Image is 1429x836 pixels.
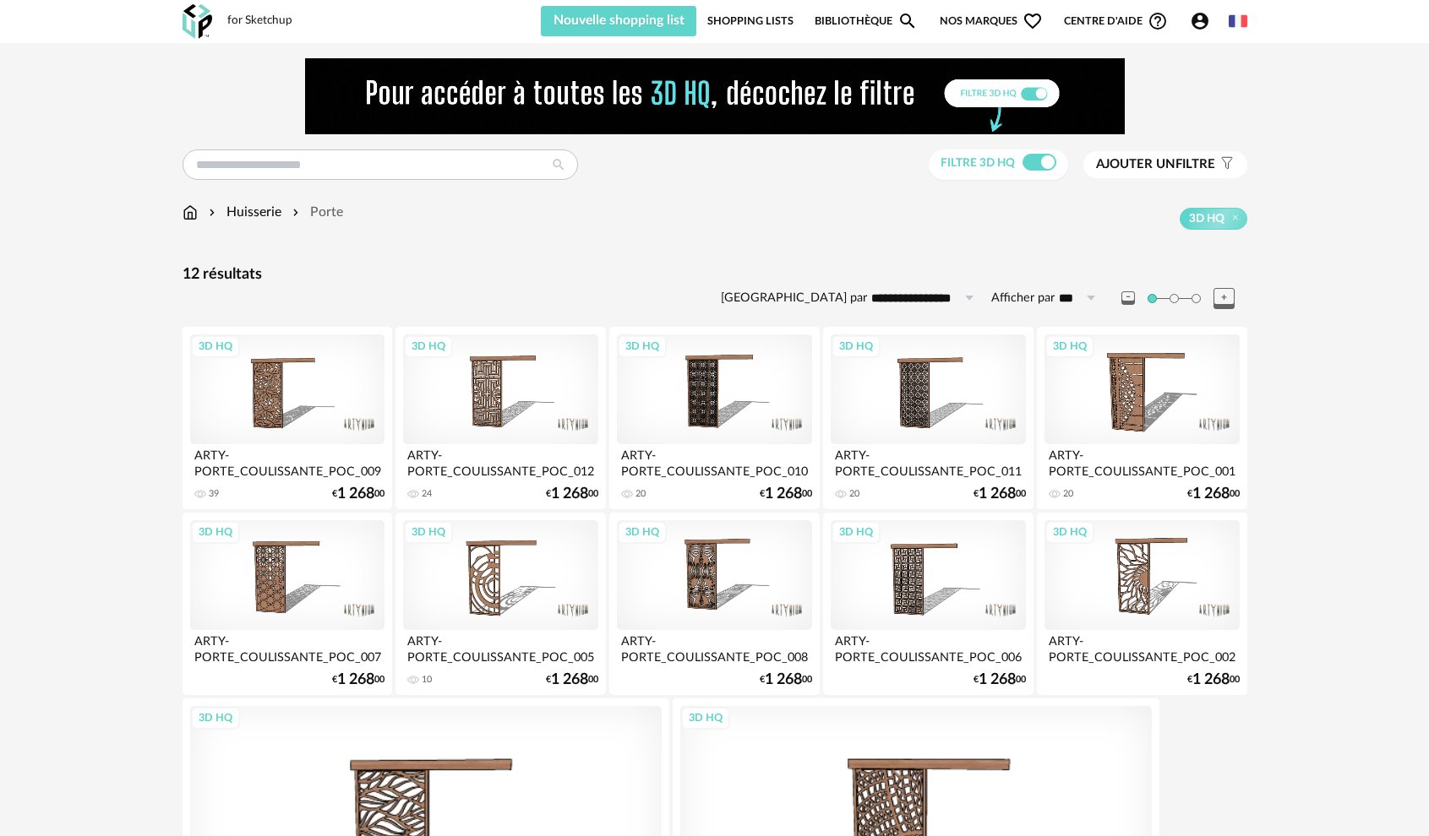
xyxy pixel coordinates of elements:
div: 3D HQ [404,521,453,543]
span: Account Circle icon [1190,11,1218,31]
div: 3D HQ [681,707,730,729]
span: Account Circle icon [1190,11,1210,31]
div: € 00 [974,674,1026,686]
a: 3D HQ ARTY-PORTE_COULISSANTE_POC_010_2200X1100_BAMBOU 20 €1 26800 [609,327,819,509]
span: Nos marques [940,6,1043,36]
span: 1 268 [1192,674,1230,686]
span: Help Circle Outline icon [1148,11,1168,31]
div: € 00 [1187,674,1240,686]
img: svg+xml;base64,PHN2ZyB3aWR0aD0iMTYiIGhlaWdodD0iMTciIHZpZXdCb3g9IjAgMCAxNiAxNyIgZmlsbD0ibm9uZSIgeG... [183,203,198,222]
span: 1 268 [979,488,1016,500]
div: € 00 [546,674,598,686]
span: Filter icon [1215,156,1235,173]
div: 3D HQ [191,521,240,543]
div: 20 [849,488,859,500]
div: ARTY-PORTE_COULISSANTE_POC_005_2200X1100_BAMBOU [403,630,597,664]
span: Nouvelle shopping list [554,14,685,27]
div: ARTY-PORTE_COULISSANTE_POC_009_2200X1100_BAMBOU [190,444,385,478]
div: 3D HQ [404,335,453,357]
div: ARTY-PORTE_COULISSANTE_POC_011_2200X1100_BAMBOU [831,444,1025,478]
a: Shopping Lists [707,6,794,36]
img: OXP [183,4,212,39]
span: 1 268 [551,488,588,500]
label: Afficher par [991,290,1055,307]
div: 12 résultats [183,265,1247,285]
img: fr [1229,12,1247,30]
span: 1 268 [765,674,802,686]
div: ARTY-PORTE_COULISSANTE_POC_006_2200X1100_BAMBOU [831,630,1025,664]
span: 1 268 [337,488,374,500]
div: € 00 [332,488,385,500]
span: 1 268 [979,674,1016,686]
div: 3D HQ [191,335,240,357]
div: ARTY-PORTE_COULISSANTE_POC_010_2200X1100_BAMBOU [617,444,811,478]
label: [GEOGRAPHIC_DATA] par [721,290,867,307]
div: Huisserie [205,203,281,222]
span: Heart Outline icon [1023,11,1043,31]
div: 3D HQ [832,335,881,357]
div: € 00 [760,674,812,686]
div: 20 [635,488,646,500]
div: ARTY-PORTE_COULISSANTE_POC_007_2200X1100_BAMBOU [190,630,385,664]
a: 3D HQ ARTY-PORTE_COULISSANTE_POC_001_2200X1100_BAMBOU 20 €1 26800 [1037,327,1246,509]
span: 1 268 [765,488,802,500]
span: 1 268 [551,674,588,686]
a: BibliothèqueMagnify icon [815,6,918,36]
div: 3D HQ [618,335,667,357]
span: Filtre 3D HQ [941,157,1015,169]
span: filtre [1096,156,1215,173]
button: Nouvelle shopping list [541,6,697,36]
a: 3D HQ ARTY-PORTE_COULISSANTE_POC_006_2200X1100_BAMBOU €1 26800 [823,513,1033,695]
a: 3D HQ ARTY-PORTE_COULISSANTE_POC_002_2200X1100_BAMBOU €1 26800 [1037,513,1246,695]
div: 3D HQ [1045,335,1094,357]
div: ARTY-PORTE_COULISSANTE_POC_012_2200X1100_BAMBOU [403,444,597,478]
div: ARTY-PORTE_COULISSANTE_POC_008_2200X1100_BAMBOU [617,630,811,664]
div: 3D HQ [618,521,667,543]
span: 1 268 [337,674,374,686]
img: FILTRE%20HQ%20NEW_V1%20(4).gif [305,58,1125,134]
div: 3D HQ [1045,521,1094,543]
span: Centre d'aideHelp Circle Outline icon [1064,11,1168,31]
span: 1 268 [1192,488,1230,500]
span: Ajouter un [1096,158,1175,171]
div: 39 [209,488,219,500]
div: for Sketchup [227,14,292,29]
div: 3D HQ [832,521,881,543]
div: € 00 [760,488,812,500]
div: 10 [422,674,432,686]
div: 20 [1063,488,1073,500]
a: 3D HQ ARTY-PORTE_COULISSANTE_POC_011_2200X1100_BAMBOU 20 €1 26800 [823,327,1033,509]
div: € 00 [1187,488,1240,500]
div: € 00 [546,488,598,500]
button: Ajouter unfiltre Filter icon [1083,151,1247,178]
img: svg+xml;base64,PHN2ZyB3aWR0aD0iMTYiIGhlaWdodD0iMTYiIHZpZXdCb3g9IjAgMCAxNiAxNiIgZmlsbD0ibm9uZSIgeG... [205,203,219,222]
a: 3D HQ ARTY-PORTE_COULISSANTE_POC_007_2200X1100_BAMBOU €1 26800 [183,513,392,695]
a: 3D HQ ARTY-PORTE_COULISSANTE_POC_005_2200X1100_BAMBOU 10 €1 26800 [395,513,605,695]
div: € 00 [974,488,1026,500]
span: Magnify icon [897,11,918,31]
div: 3D HQ [191,707,240,729]
div: € 00 [332,674,385,686]
div: ARTY-PORTE_COULISSANTE_POC_001_2200X1100_BAMBOU [1044,444,1239,478]
div: 24 [422,488,432,500]
a: 3D HQ ARTY-PORTE_COULISSANTE_POC_008_2200X1100_BAMBOU €1 26800 [609,513,819,695]
a: 3D HQ ARTY-PORTE_COULISSANTE_POC_009_2200X1100_BAMBOU 39 €1 26800 [183,327,392,509]
a: 3D HQ ARTY-PORTE_COULISSANTE_POC_012_2200X1100_BAMBOU 24 €1 26800 [395,327,605,509]
div: ARTY-PORTE_COULISSANTE_POC_002_2200X1100_BAMBOU [1044,630,1239,664]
